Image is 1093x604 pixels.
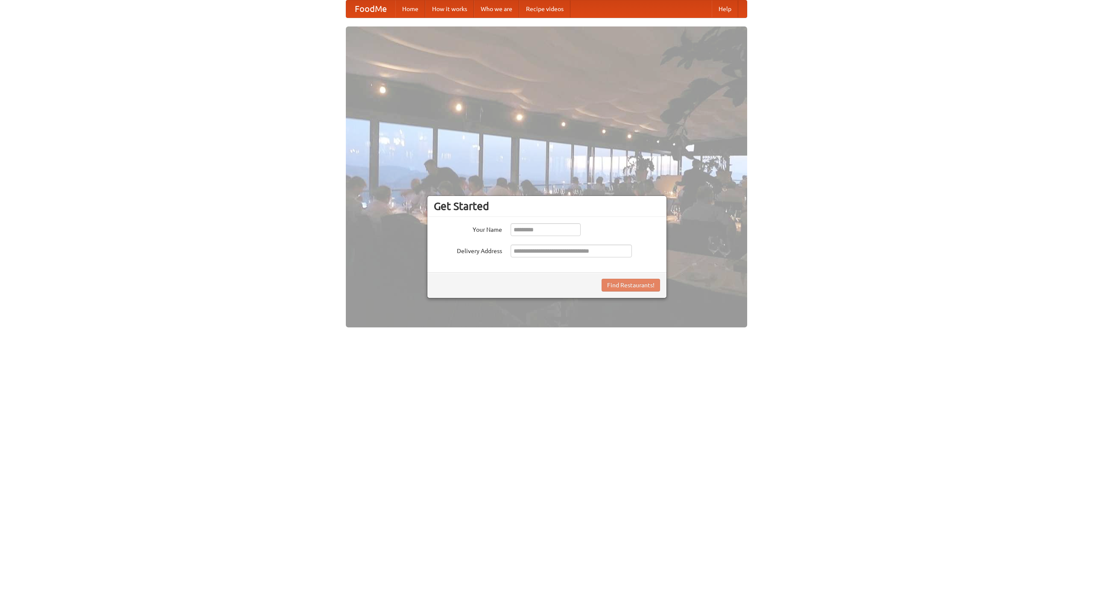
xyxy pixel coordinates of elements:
a: Home [395,0,425,18]
a: FoodMe [346,0,395,18]
h3: Get Started [434,200,660,213]
label: Your Name [434,223,502,234]
a: Who we are [474,0,519,18]
a: How it works [425,0,474,18]
label: Delivery Address [434,245,502,255]
a: Help [712,0,738,18]
button: Find Restaurants! [602,279,660,292]
a: Recipe videos [519,0,570,18]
